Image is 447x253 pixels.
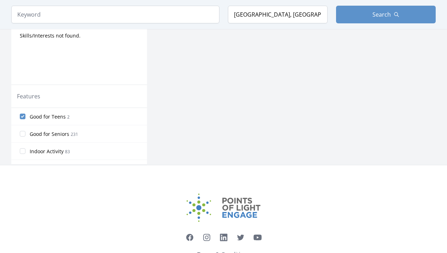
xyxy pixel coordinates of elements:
span: Skills/Interests not found. [20,32,81,39]
input: Location [228,6,328,23]
span: Search [372,10,391,19]
legend: Features [17,92,40,100]
img: Points of Light Engage [187,194,261,222]
span: 2 [67,114,70,120]
input: Good for Teens 2 [20,114,25,119]
span: Indoor Activity [30,148,64,155]
input: Keyword [11,6,219,23]
span: 231 [71,131,78,137]
input: Good for Seniors 231 [20,131,25,137]
span: Good for Seniors [30,131,69,138]
span: Good for Teens [30,113,66,120]
input: Indoor Activity 83 [20,148,25,154]
button: Search [336,6,436,23]
span: 83 [65,149,70,155]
